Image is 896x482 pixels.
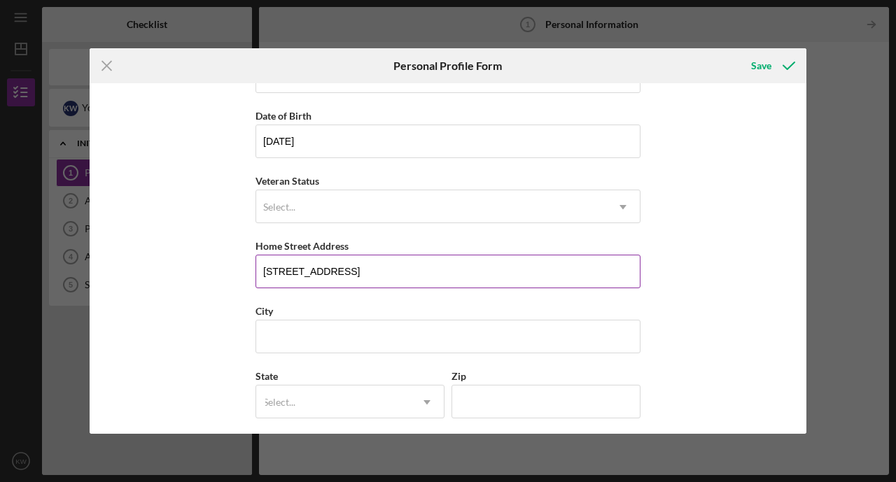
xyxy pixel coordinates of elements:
label: City [255,305,273,317]
div: Select... [263,397,295,408]
h6: Personal Profile Form [393,59,502,72]
div: Select... [263,201,295,213]
label: Date of Birth [255,110,311,122]
button: Save [737,52,806,80]
label: Zip [451,370,466,382]
label: Home Street Address [255,240,349,252]
div: Save [751,52,771,80]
